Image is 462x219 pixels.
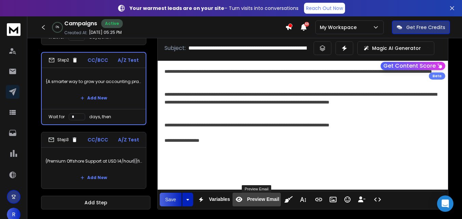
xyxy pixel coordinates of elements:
p: My Workspace [320,24,359,31]
span: Variables [208,196,232,202]
p: Subject: [164,44,186,52]
strong: Your warmest leads are on your site [130,5,224,12]
div: Step 2 [49,57,78,63]
div: Active [101,19,123,28]
p: {Premium Offshore Support at USD 14/hour|{{firstname}}, scale your firm at a fraction of the cost... [45,152,142,171]
li: Step2CC/BCCA/Z Test{A smarter way to grow your accounting practice|The offshore advantage for {{c... [41,52,146,125]
h1: Campaigns [64,19,97,28]
div: Open Intercom Messenger [437,195,453,212]
p: CC/BCC [88,136,108,143]
p: Magic AI Generator [372,45,421,52]
button: Save [160,193,182,206]
a: Reach Out Now [304,3,345,14]
li: Step3CC/BCCA/Z Test{Premium Offshore Support at USD 14/hour|{{firstname}}, scale your firm at a f... [41,132,146,189]
button: Preview Email [233,193,280,206]
button: Get Free Credits [392,20,450,34]
div: Beta [429,72,445,80]
p: A/Z Test [118,57,139,64]
button: Add New [75,91,113,105]
button: More Text [296,193,309,206]
span: 50 [304,22,309,27]
p: Created At: [64,30,88,36]
button: Insert Image (Ctrl+P) [327,193,340,206]
button: Insert Unsubscribe Link [355,193,368,206]
button: Clean HTML [282,193,295,206]
p: A/Z Test [118,136,139,143]
p: [DATE] 05:25 PM [89,30,122,35]
p: days, then [89,114,111,120]
p: Get Free Credits [406,24,445,31]
div: Step 3 [48,137,78,143]
button: Variables [195,193,232,206]
button: Code View [371,193,384,206]
button: Add New [75,171,113,184]
p: Reach Out Now [306,5,343,12]
div: Preview Email [242,185,271,193]
button: Magic AI Generator [357,41,434,55]
button: Insert Link (Ctrl+K) [312,193,325,206]
p: {A smarter way to grow your accounting practice|The offshore advantage for {{companyName}}|Premiu... [46,72,142,91]
span: Preview Email [246,196,280,202]
p: CC/BCC [88,57,108,64]
button: Add Step [41,196,150,209]
img: logo [7,23,21,36]
p: 0 % [56,25,59,29]
p: – Turn visits into conversations [130,5,299,12]
p: Wait for [49,114,65,120]
button: Emoticons [341,193,354,206]
button: Get Content Score [381,62,445,70]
